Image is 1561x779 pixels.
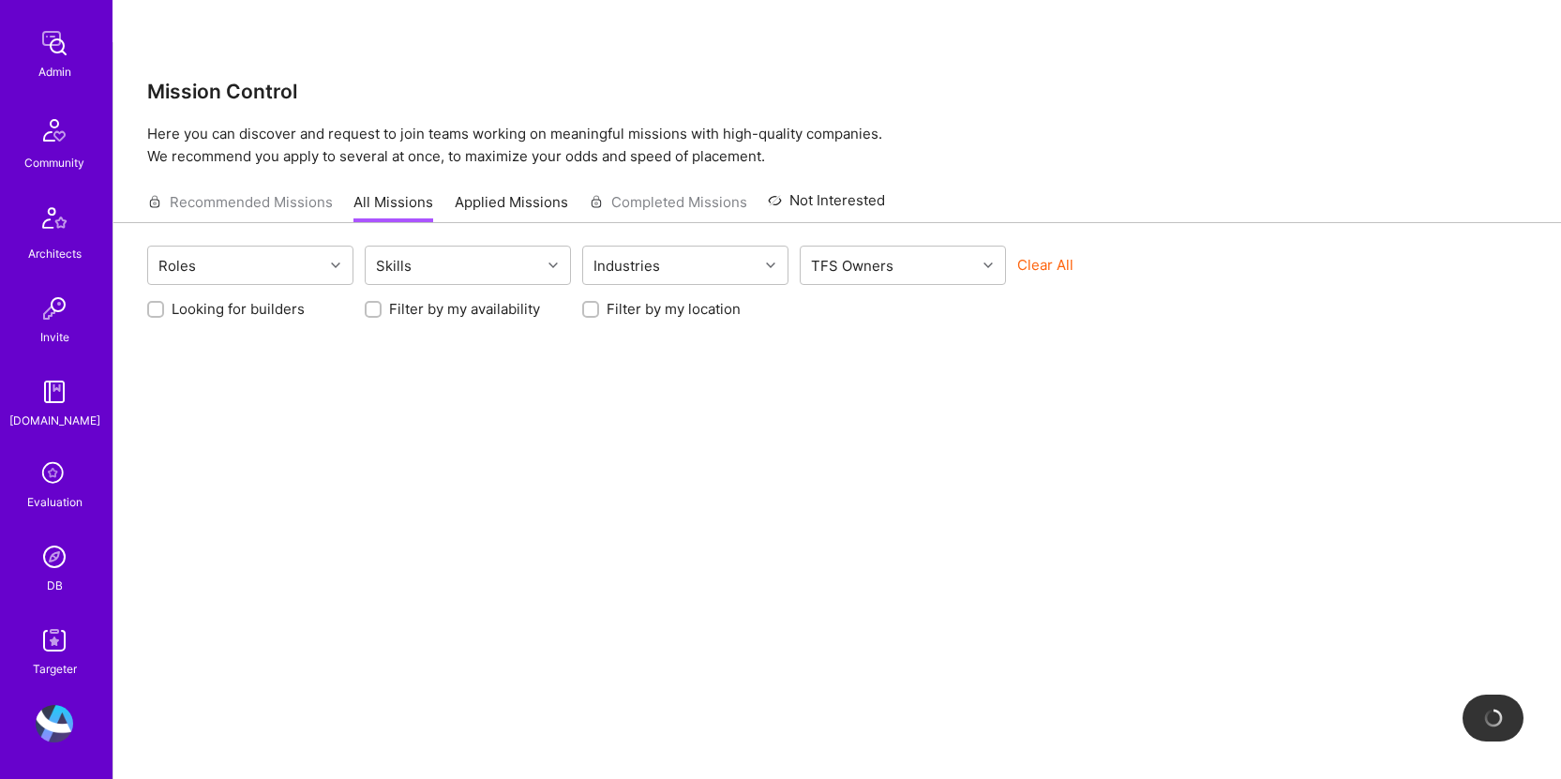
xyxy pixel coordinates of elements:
img: loading [1480,706,1505,730]
i: icon Chevron [331,261,340,270]
a: All Missions [353,192,433,223]
p: Here you can discover and request to join teams working on meaningful missions with high-quality ... [147,123,1527,168]
img: User Avatar [36,705,73,742]
div: Community [24,153,84,172]
i: icon Chevron [983,261,993,270]
div: Roles [154,252,201,279]
button: Clear All [1017,255,1073,275]
div: [DOMAIN_NAME] [9,411,100,430]
label: Filter by my location [607,299,741,319]
div: Targeter [33,659,77,679]
div: TFS Owners [806,252,898,279]
div: Skills [371,252,416,279]
div: Evaluation [27,492,83,512]
a: Not Interested [768,189,885,223]
img: Community [32,108,77,153]
div: Admin [38,62,71,82]
div: Invite [40,327,69,347]
a: User Avatar [31,705,78,742]
img: Architects [32,199,77,244]
img: guide book [36,373,73,411]
i: icon Chevron [548,261,558,270]
a: Applied Missions [455,192,568,223]
i: icon Chevron [766,261,775,270]
i: icon SelectionTeam [37,457,72,492]
img: Admin Search [36,538,73,576]
img: admin teamwork [36,24,73,62]
img: Skill Targeter [36,622,73,659]
img: Invite [36,290,73,327]
label: Looking for builders [172,299,305,319]
label: Filter by my availability [389,299,540,319]
div: DB [47,576,63,595]
h3: Mission Control [147,80,1527,103]
div: Industries [589,252,665,279]
div: Architects [28,244,82,263]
